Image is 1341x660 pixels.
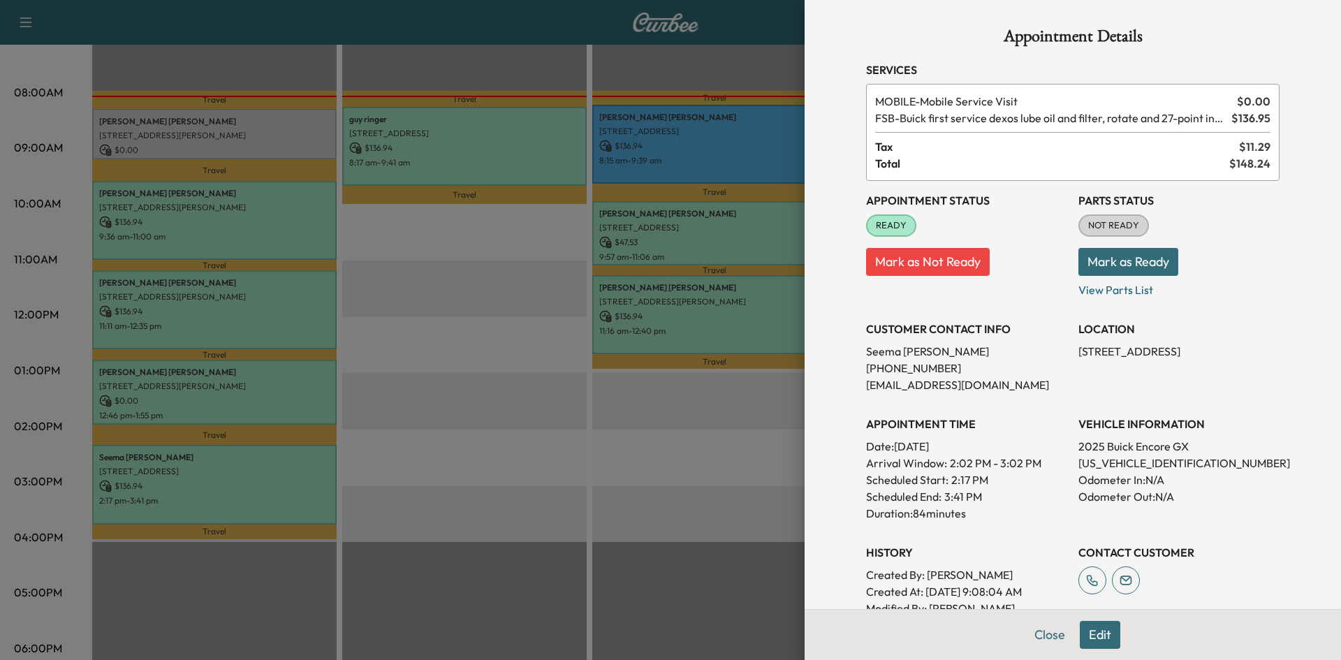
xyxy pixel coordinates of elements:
h3: APPOINTMENT TIME [866,416,1067,432]
h3: History [866,544,1067,561]
span: $ 148.24 [1229,155,1270,172]
h1: Appointment Details [866,28,1280,50]
span: $ 136.95 [1231,110,1270,126]
p: [PHONE_NUMBER] [866,360,1067,376]
button: Mark as Ready [1078,248,1178,276]
p: Created By : [PERSON_NAME] [866,566,1067,583]
p: Created At : [DATE] 9:08:04 AM [866,583,1067,600]
h3: Appointment Status [866,192,1067,209]
h3: CONTACT CUSTOMER [1078,544,1280,561]
span: 2:02 PM - 3:02 PM [950,455,1041,471]
span: Total [875,155,1229,172]
span: Mobile Service Visit [875,93,1231,110]
p: Scheduled End: [866,488,941,505]
p: 3:41 PM [944,488,982,505]
p: [US_VEHICLE_IDENTIFICATION_NUMBER] [1078,455,1280,471]
span: READY [867,219,915,233]
p: Odometer Out: N/A [1078,488,1280,505]
h3: Parts Status [1078,192,1280,209]
span: Buick first service dexos lube oil and filter, rotate and 27-point inspection. [875,110,1226,126]
button: Mark as Not Ready [866,248,990,276]
span: Tax [875,138,1239,155]
p: 2:17 PM [951,471,988,488]
p: Date: [DATE] [866,438,1067,455]
h3: VEHICLE INFORMATION [1078,416,1280,432]
button: Close [1025,621,1074,649]
span: $ 0.00 [1237,93,1270,110]
button: Edit [1080,621,1120,649]
span: $ 11.29 [1239,138,1270,155]
p: Duration: 84 minutes [866,505,1067,522]
p: Scheduled Start: [866,471,948,488]
p: [EMAIL_ADDRESS][DOMAIN_NAME] [866,376,1067,393]
h3: LOCATION [1078,321,1280,337]
span: NOT READY [1080,219,1148,233]
p: 2025 Buick Encore GX [1078,438,1280,455]
p: Modified By : [PERSON_NAME] [866,600,1067,617]
p: View Parts List [1078,276,1280,298]
h3: Services [866,61,1280,78]
p: Seema [PERSON_NAME] [866,343,1067,360]
p: [STREET_ADDRESS] [1078,343,1280,360]
p: Arrival Window: [866,455,1067,471]
p: Odometer In: N/A [1078,471,1280,488]
h3: CUSTOMER CONTACT INFO [866,321,1067,337]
